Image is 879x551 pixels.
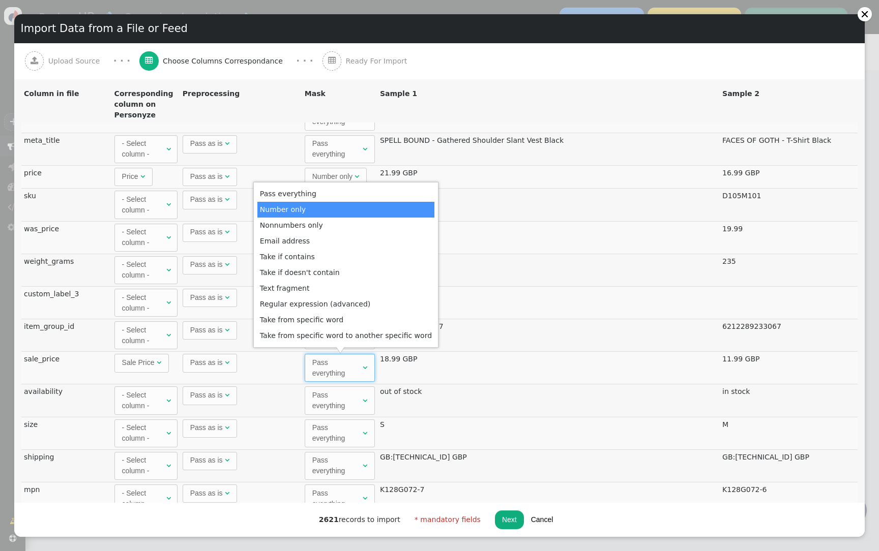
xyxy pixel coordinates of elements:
td: K128G072 [377,188,720,221]
div: Pass everything [312,390,361,411]
td: shipping [21,449,112,482]
a:  Ready For Import [323,43,430,79]
th: Corresponding column on Personyze [112,86,180,123]
th: Mask [302,86,377,123]
div: - Select column - [122,138,164,160]
td: Number only [257,202,434,218]
td: 18.99 GBP [377,351,720,384]
span:  [145,56,153,65]
div: Import Data from a File or Feed [14,14,865,43]
div: - Select column - [122,455,164,476]
td: Email address [257,233,434,249]
span:  [166,145,171,152]
div: Pass as is [190,227,223,237]
div: - Select column - [122,325,164,346]
span:  [166,495,171,502]
span:  [225,456,229,464]
div: Pass everything [312,357,361,379]
div: - Select column - [122,194,164,216]
td: Nonnumbers only [257,218,434,233]
span: Price [122,172,138,180]
td: S [377,417,720,449]
span:  [157,359,161,366]
div: Pass as is [190,194,223,205]
td: mpn [21,482,112,514]
td: availability [21,384,112,416]
div: Pass as is [190,259,223,270]
div: * mandatory fields [415,514,481,525]
td: Take from specific word to another specific word [257,328,434,344]
span:  [140,173,145,180]
th: Sample 1 [377,86,720,123]
button: Next [495,510,524,529]
span:  [225,326,229,333]
th: Column in file [21,86,112,123]
div: · · · [296,54,313,68]
span:  [225,173,229,180]
span:  [363,495,367,502]
div: Pass everything [312,455,361,476]
div: - Select column - [122,227,164,248]
td: SPELL BOUND - Gathered Shoulder Slant Vest Black [377,133,720,165]
td: item_group_id [21,319,112,351]
div: records to import [319,514,400,525]
span:  [225,489,229,497]
span:  [363,430,367,437]
span:  [363,462,367,469]
div: Pass as is [190,357,223,368]
td: sku [21,188,112,221]
td: price [21,165,112,188]
span:  [328,56,336,65]
span:  [225,294,229,301]
div: Pass as is [190,488,223,499]
span:  [225,140,229,147]
span:  [225,391,229,399]
span:  [166,234,171,241]
span:  [225,261,229,268]
td: sale_price [21,351,112,384]
span:  [225,424,229,431]
td: K128G072-7 [377,482,720,514]
span: Ready For Import [346,56,412,67]
td: 130 [377,254,720,286]
div: Pass everything [312,488,361,509]
th: Preprocessing [180,86,302,123]
span:  [166,430,171,437]
div: Pass as is [190,138,223,149]
td: GB:[TECHNICAL_ID] GBP [377,449,720,482]
span:  [166,299,171,306]
a:  Choose Columns Correspondance · · · [139,43,323,79]
span:  [166,201,171,208]
span:  [363,145,367,152]
td: 14879182586237 [377,319,720,351]
div: - Select column - [122,488,164,509]
span:  [166,462,171,469]
td: size [21,417,112,449]
span:  [355,173,359,180]
span:  [225,359,229,366]
div: Pass as is [190,325,223,335]
td: Take from specific word [257,312,434,328]
td: out of stock [377,384,720,416]
td: weight_grams [21,254,112,286]
button: Cancel [524,510,561,529]
td: Sale [377,286,720,319]
div: - Select column - [122,390,164,411]
span:  [225,196,229,203]
span:  [225,228,229,235]
div: Number only [312,171,353,182]
span:  [363,364,367,371]
div: Pass as is [190,422,223,433]
td: Pass everything [257,186,434,202]
span:  [31,56,39,65]
b: 2621 [319,515,339,524]
span:  [166,266,171,273]
div: · · · [113,54,130,68]
td: 21.99 GBP [377,165,720,188]
span: Choose Columns Correspondance [163,56,287,67]
td: Take if doesn't contain [257,265,434,281]
span:  [363,397,367,404]
td: 34.99 [377,221,720,254]
td: Take if contains [257,249,434,265]
div: Pass as is [190,171,223,182]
